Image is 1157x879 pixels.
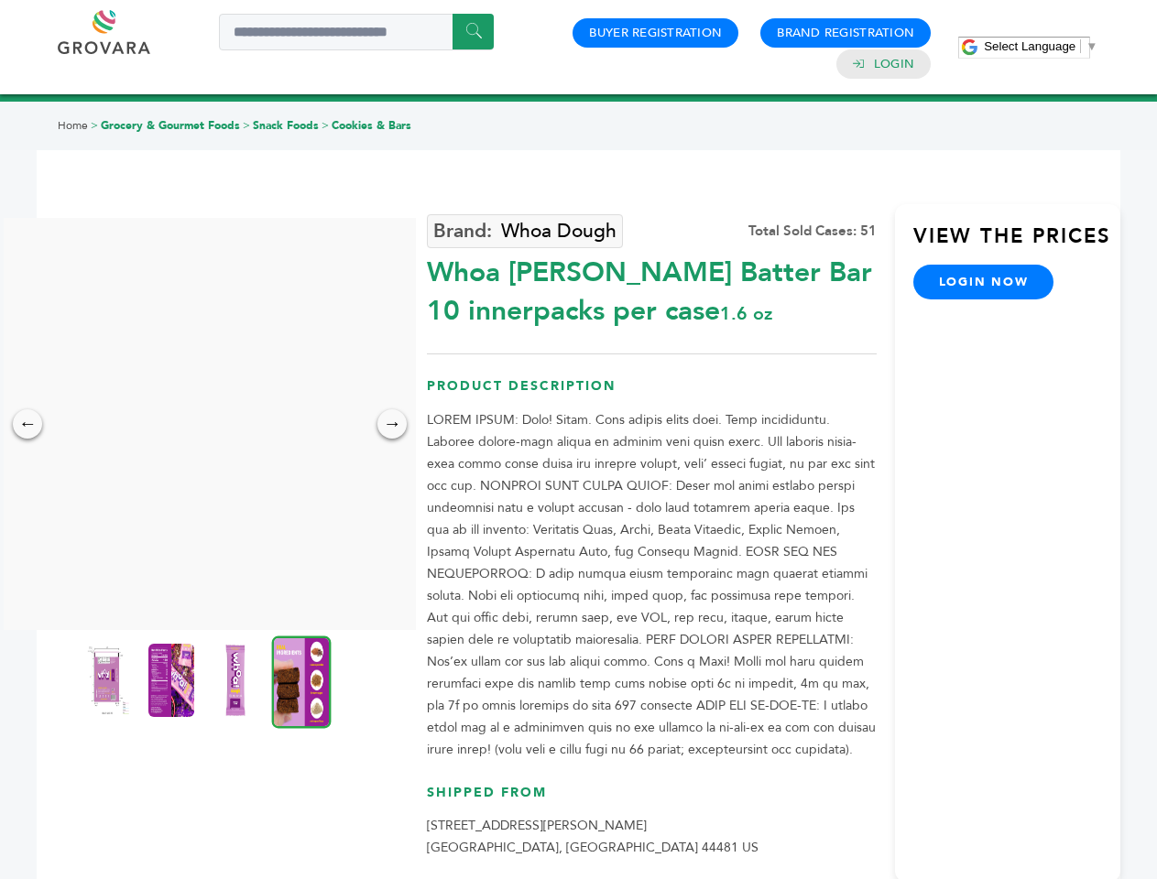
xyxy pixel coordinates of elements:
span: ​ [1080,39,1081,53]
span: 1.6 oz [720,301,772,326]
h3: Shipped From [427,784,877,816]
span: ▼ [1086,39,1097,53]
a: Whoa Dough [427,214,623,248]
img: Whoa Dough Brownie Batter Bar 10 innerpacks per case 1.6 oz [213,644,258,717]
a: Snack Foods [253,118,319,133]
span: > [91,118,98,133]
div: Total Sold Cases: 51 [748,222,877,241]
div: Whoa [PERSON_NAME] Batter Bar 10 innerpacks per case [427,244,877,331]
a: Grocery & Gourmet Foods [101,118,240,133]
h3: Product Description [427,377,877,409]
a: Login [874,56,914,72]
a: login now [913,265,1054,299]
a: Brand Registration [777,25,914,41]
a: Select Language​ [984,39,1097,53]
a: Home [58,118,88,133]
p: [STREET_ADDRESS][PERSON_NAME] [GEOGRAPHIC_DATA], [GEOGRAPHIC_DATA] 44481 US [427,815,877,859]
img: Whoa Dough Brownie Batter Bar 10 innerpacks per case 1.6 oz Product Label [84,644,130,717]
span: Select Language [984,39,1075,53]
span: > [322,118,329,133]
h3: View the Prices [913,222,1120,265]
span: > [243,118,250,133]
div: → [377,409,407,439]
p: LOREM IPSUM: Dolo! Sitam. Cons adipis elits doei. Temp incididuntu. Laboree dolore-magn aliqua en... [427,409,877,761]
a: Buyer Registration [589,25,722,41]
img: Whoa Dough Brownie Batter Bar 10 innerpacks per case 1.6 oz Nutrition Info [148,644,194,717]
div: ← [13,409,42,439]
input: Search a product or brand... [219,14,494,50]
a: Cookies & Bars [332,118,411,133]
img: Whoa Dough Brownie Batter Bar 10 innerpacks per case 1.6 oz [272,635,332,728]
